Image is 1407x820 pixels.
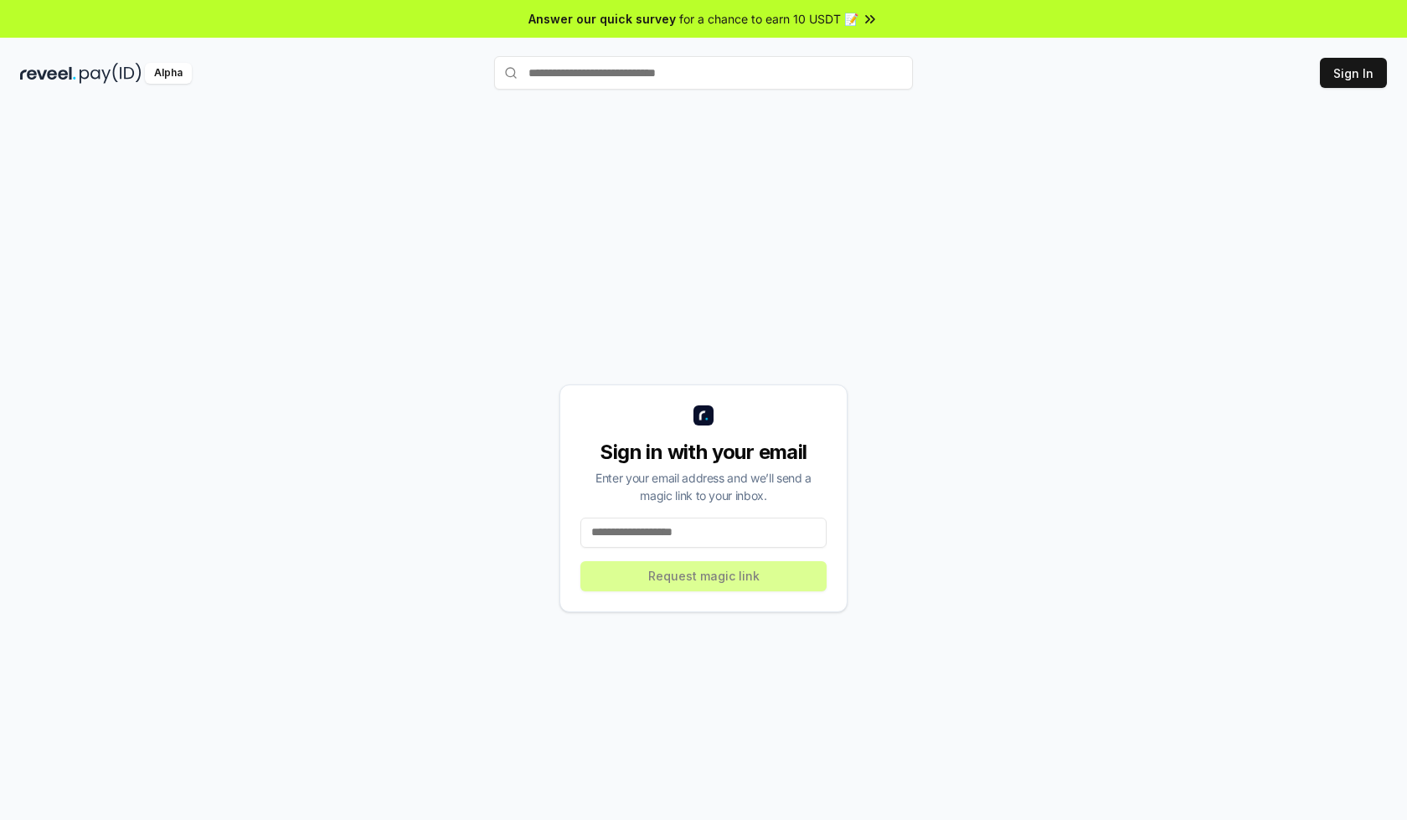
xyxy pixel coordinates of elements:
[580,469,827,504] div: Enter your email address and we’ll send a magic link to your inbox.
[693,405,714,425] img: logo_small
[20,63,76,84] img: reveel_dark
[528,10,676,28] span: Answer our quick survey
[145,63,192,84] div: Alpha
[580,439,827,466] div: Sign in with your email
[1320,58,1387,88] button: Sign In
[679,10,858,28] span: for a chance to earn 10 USDT 📝
[80,63,142,84] img: pay_id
